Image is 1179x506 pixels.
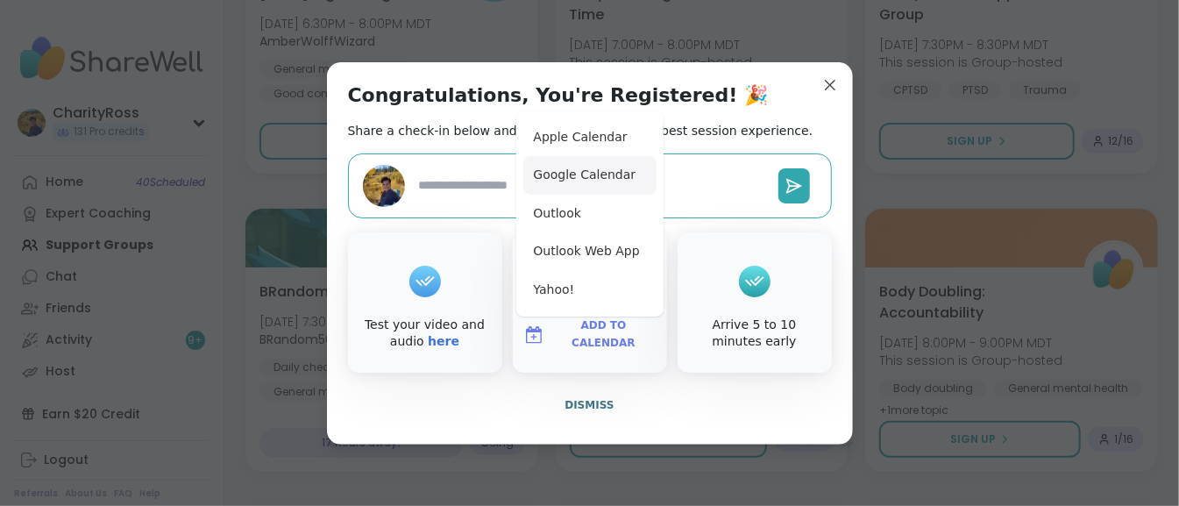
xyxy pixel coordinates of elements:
button: Outlook Web App [523,232,657,271]
div: Arrive 5 to 10 minutes early [681,317,828,351]
img: ShareWell Logomark [523,324,544,346]
div: Test your video and audio [352,317,499,351]
span: Dismiss [565,399,614,411]
button: Apple Calendar [523,118,657,157]
a: here [428,334,459,348]
img: CharityRoss [363,165,405,207]
button: Add to Calendar [516,317,664,353]
h2: Share a check-in below and see our tips to get the best session experience. [348,122,813,139]
button: Yahoo! [523,271,657,310]
button: Outlook [523,195,657,233]
span: Add to Calendar [551,317,657,352]
button: Dismiss [348,387,832,424]
h1: Congratulations, You're Registered! 🎉 [348,83,769,108]
button: Google Calendar [523,156,657,195]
